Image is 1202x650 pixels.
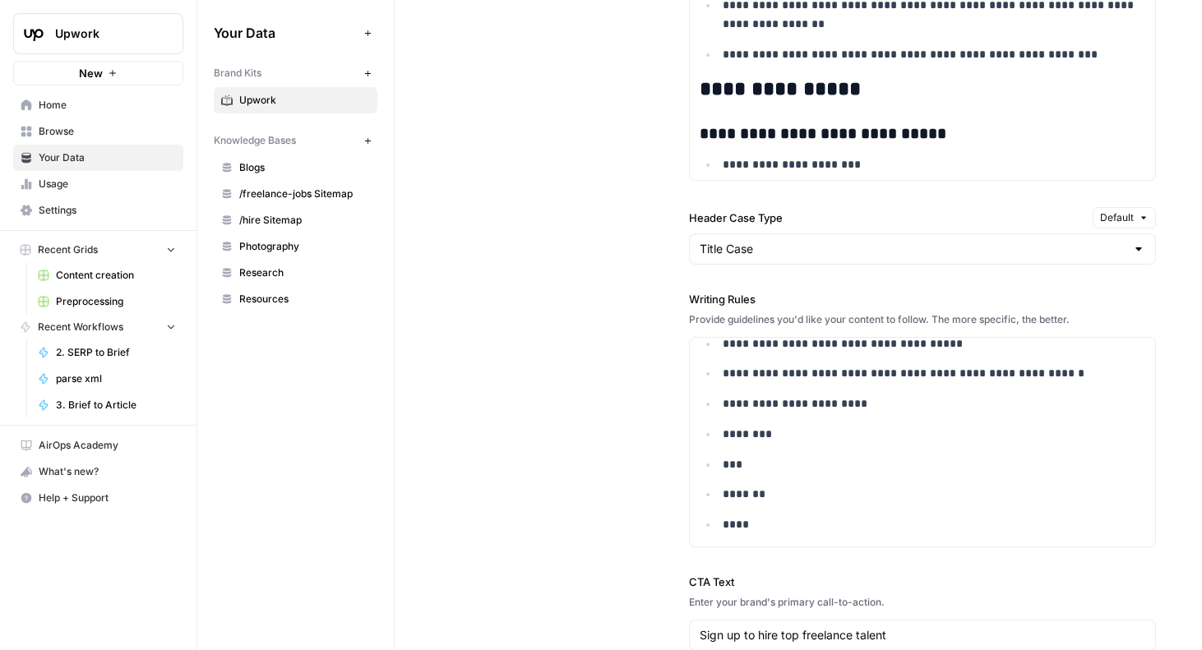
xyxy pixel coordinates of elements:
span: Default [1100,210,1134,225]
a: AirOps Academy [13,432,183,459]
span: Brand Kits [214,66,261,81]
img: Upwork Logo [19,19,49,48]
a: /freelance-jobs Sitemap [214,181,377,207]
a: 2. SERP to Brief [30,339,183,366]
div: Provide guidelines you'd like your content to follow. The more specific, the better. [689,312,1157,327]
button: What's new? [13,459,183,485]
span: /freelance-jobs Sitemap [239,187,370,201]
a: Content creation [30,262,183,288]
button: New [13,61,183,85]
span: Usage [39,177,176,191]
a: Photography [214,233,377,260]
a: Home [13,92,183,118]
a: 3. Brief to Article [30,392,183,418]
span: Upwork [55,25,155,42]
a: parse xml [30,366,183,392]
span: Recent Workflows [38,320,123,334]
label: Header Case Type [689,210,1087,226]
input: Title Case [700,241,1126,257]
a: Your Data [13,145,183,171]
div: What's new? [14,459,183,484]
span: Home [39,98,176,113]
span: Research [239,265,370,280]
span: Upwork [239,93,370,108]
div: Enter your brand's primary call-to-action. [689,595,1157,610]
button: Default [1093,207,1156,228]
span: Knowledge Bases [214,133,296,148]
span: Your Data [39,150,176,165]
a: Blogs [214,154,377,181]
button: Recent Workflows [13,315,183,339]
span: /hire Sitemap [239,213,370,228]
span: 3. Brief to Article [56,398,176,413]
a: Browse [13,118,183,145]
button: Workspace: Upwork [13,13,183,54]
a: Research [214,260,377,286]
label: CTA Text [689,574,1157,590]
span: Your Data [214,23,358,43]
span: Blogs [239,160,370,175]
span: New [79,65,103,81]
input: Gear up and get in the game with Sunday Soccer! [700,627,1146,643]
a: Preprocessing [30,288,183,315]
span: Browse [39,124,176,139]
a: /hire Sitemap [214,207,377,233]
span: Settings [39,203,176,218]
span: AirOps Academy [39,438,176,453]
a: Resources [214,286,377,312]
a: Settings [13,197,183,224]
span: Recent Grids [38,242,98,257]
span: Preprocessing [56,294,176,309]
label: Writing Rules [689,291,1157,307]
span: Help + Support [39,491,176,505]
span: Content creation [56,268,176,283]
button: Help + Support [13,485,183,511]
span: Photography [239,239,370,254]
span: Resources [239,292,370,307]
a: Upwork [214,87,377,113]
button: Recent Grids [13,237,183,262]
span: parse xml [56,371,176,386]
span: 2. SERP to Brief [56,345,176,360]
a: Usage [13,171,183,197]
